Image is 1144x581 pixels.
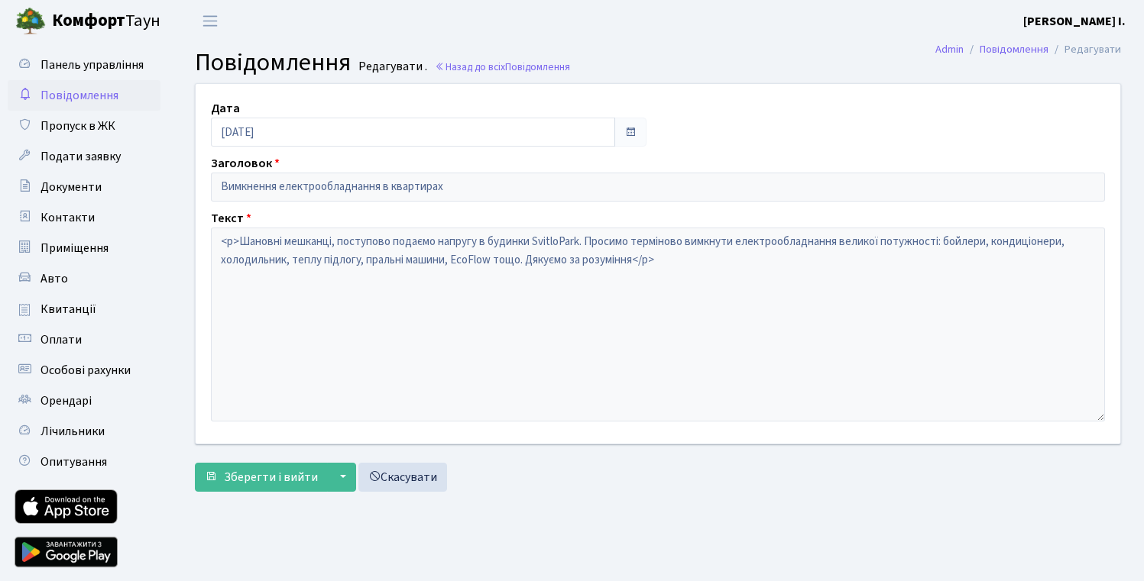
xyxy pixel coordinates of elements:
button: Переключити навігацію [191,8,229,34]
nav: breadcrumb [912,34,1144,66]
span: Повідомлення [195,45,351,80]
b: Комфорт [52,8,125,33]
span: Орендарі [41,392,92,409]
a: Орендарі [8,386,160,416]
a: Назад до всіхПовідомлення [435,60,570,74]
span: Квитанції [41,301,96,318]
span: Авто [41,270,68,287]
button: Зберегти і вийти [195,463,328,492]
span: Приміщення [41,240,109,257]
label: Заголовок [211,154,280,173]
span: Документи [41,179,102,195]
span: Повідомлення [41,87,118,104]
a: Оплати [8,324,160,355]
a: Лічильники [8,416,160,447]
a: Опитування [8,447,160,477]
a: Скасувати [358,463,447,492]
a: Панель управління [8,50,160,80]
textarea: <p>Шановні мешканці, поступово подаємо напругу в будинки SvitloPark. Просимо терміново вимкнути е... [211,228,1105,421]
a: Авто [8,263,160,294]
a: Пропуск в ЖК [8,111,160,141]
img: logo.png [15,6,46,37]
span: Панель управління [41,56,144,73]
span: Лічильники [41,423,105,440]
small: Редагувати . [355,60,427,74]
label: Дата [211,99,240,118]
b: [PERSON_NAME] І. [1023,13,1126,30]
span: Особові рахунки [41,362,131,379]
label: Текст [211,209,251,228]
a: Особові рахунки [8,355,160,386]
a: Приміщення [8,233,160,263]
a: Повідомлення [8,80,160,111]
span: Повідомлення [505,60,570,74]
span: Подати заявку [41,148,121,165]
a: Документи [8,172,160,202]
span: Зберегти і вийти [224,469,318,486]
span: Оплати [41,331,82,348]
span: Таун [52,8,160,34]
a: Квитанції [8,294,160,324]
a: Admin [935,41,964,57]
span: Пропуск в ЖК [41,118,115,134]
span: Контакти [41,209,95,226]
a: Контакти [8,202,160,233]
span: Опитування [41,454,107,470]
a: Подати заявку [8,141,160,172]
a: Повідомлення [980,41,1048,57]
li: Редагувати [1048,41,1121,58]
a: [PERSON_NAME] І. [1023,12,1126,31]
